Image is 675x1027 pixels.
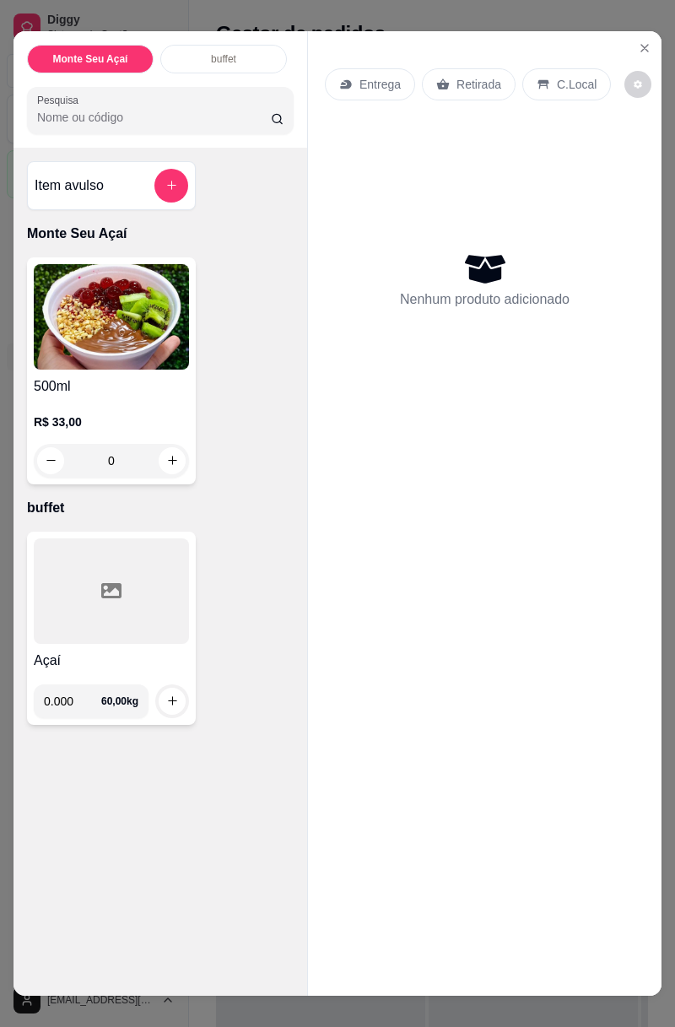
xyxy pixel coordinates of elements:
[400,289,570,310] p: Nenhum produto adicionado
[159,688,186,715] button: increase-product-quantity
[27,224,294,244] p: Monte Seu Açaí
[631,35,658,62] button: Close
[27,498,294,518] p: buffet
[35,176,104,196] h4: Item avulso
[557,76,597,93] p: C.Local
[34,651,189,671] h4: Açaí
[34,376,189,397] h4: 500ml
[211,52,236,66] p: buffet
[37,93,84,107] label: Pesquisa
[44,684,101,718] input: 0.00
[154,169,188,203] button: add-separate-item
[53,52,128,66] p: Monte Seu Açaí
[34,414,189,430] p: R$ 33,00
[359,76,401,93] p: Entrega
[624,71,651,98] button: decrease-product-quantity
[34,264,189,370] img: product-image
[37,109,271,126] input: Pesquisa
[456,76,501,93] p: Retirada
